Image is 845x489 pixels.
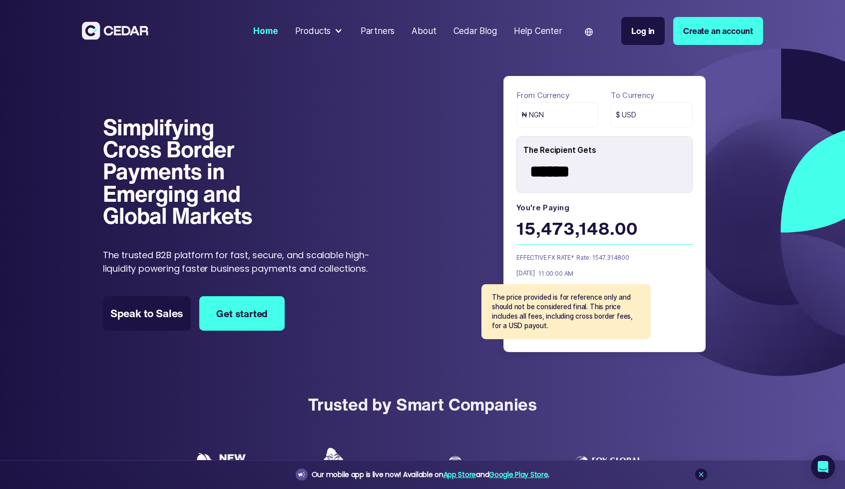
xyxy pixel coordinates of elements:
p: The trusted B2B platform for fast, secure, and scalable high-liquidity powering faster business p... [103,248,383,275]
div: The Recipient Gets [523,140,692,160]
a: Google Play Store [489,470,548,480]
h1: Simplifying Cross Border Payments in Emerging and Global Markets [103,116,271,227]
a: Speak to Sales [103,296,191,330]
a: About [408,19,440,42]
img: announcement [298,471,306,479]
span: $ USD [616,110,636,120]
div: About [412,24,436,37]
div: [DATE] [516,269,535,278]
div: Products [295,24,331,37]
p: The price provided is for reference only and should not be considered final. This price includes ... [492,293,640,331]
div: Our mobile app is live now! Available on and . [312,469,549,481]
div: 15,473,148.00 [516,216,693,243]
label: To currency [611,89,693,102]
a: Partners [356,19,399,42]
div: Cedar Blog [453,24,497,37]
div: EFFECTIVE FX RATE* [516,253,576,262]
div: Home [253,24,278,37]
div: Open Intercom Messenger [811,455,835,479]
a: Log in [621,17,665,45]
a: Create an account [673,17,763,45]
div: Rate: 1547.314800 [576,253,656,263]
div: 11:00:00 AM [535,269,573,278]
div: Help Center [514,24,562,37]
a: Home [249,19,282,42]
label: From currency [516,89,598,102]
a: Cedar Blog [449,19,501,42]
form: payField [516,89,693,307]
a: Help Center [509,19,566,42]
div: Partners [361,24,395,37]
div: Log in [631,24,655,37]
a: App Store [443,470,476,480]
div: Products [291,20,348,42]
label: You're paying [516,201,693,215]
a: Get started [199,296,285,330]
span: ₦ NGN [521,110,544,120]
